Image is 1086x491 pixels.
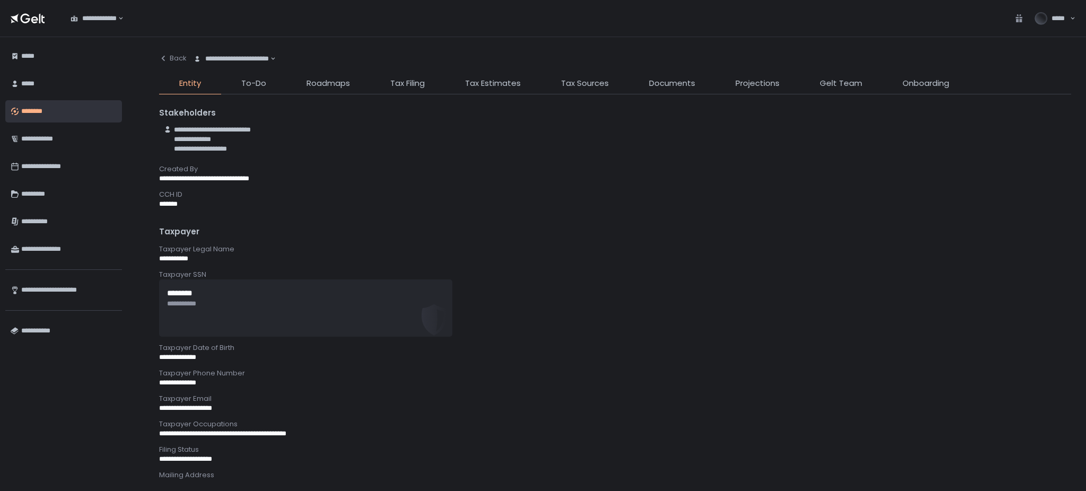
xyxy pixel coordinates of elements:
div: Taxpayer Date of Birth [159,343,1071,353]
span: Onboarding [903,77,949,90]
div: Taxpayer [159,226,1071,238]
span: To-Do [241,77,266,90]
span: Tax Filing [390,77,425,90]
span: Tax Estimates [465,77,521,90]
div: Taxpayer Phone Number [159,369,1071,378]
span: Gelt Team [820,77,862,90]
span: Tax Sources [561,77,609,90]
div: Created By [159,164,1071,174]
div: Filing Status [159,445,1071,454]
span: Documents [649,77,695,90]
span: Projections [735,77,780,90]
div: CCH ID [159,190,1071,199]
span: Entity [179,77,201,90]
span: Roadmaps [306,77,350,90]
div: Stakeholders [159,107,1071,119]
div: Taxpayer SSN [159,270,1071,279]
div: Taxpayer Occupations [159,419,1071,429]
div: Mailing Address [159,470,1071,480]
div: Search for option [187,48,276,70]
div: Search for option [64,7,124,30]
div: Taxpayer Email [159,394,1071,404]
button: Back [159,48,187,69]
div: Back [159,54,187,63]
div: Taxpayer Legal Name [159,244,1071,254]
